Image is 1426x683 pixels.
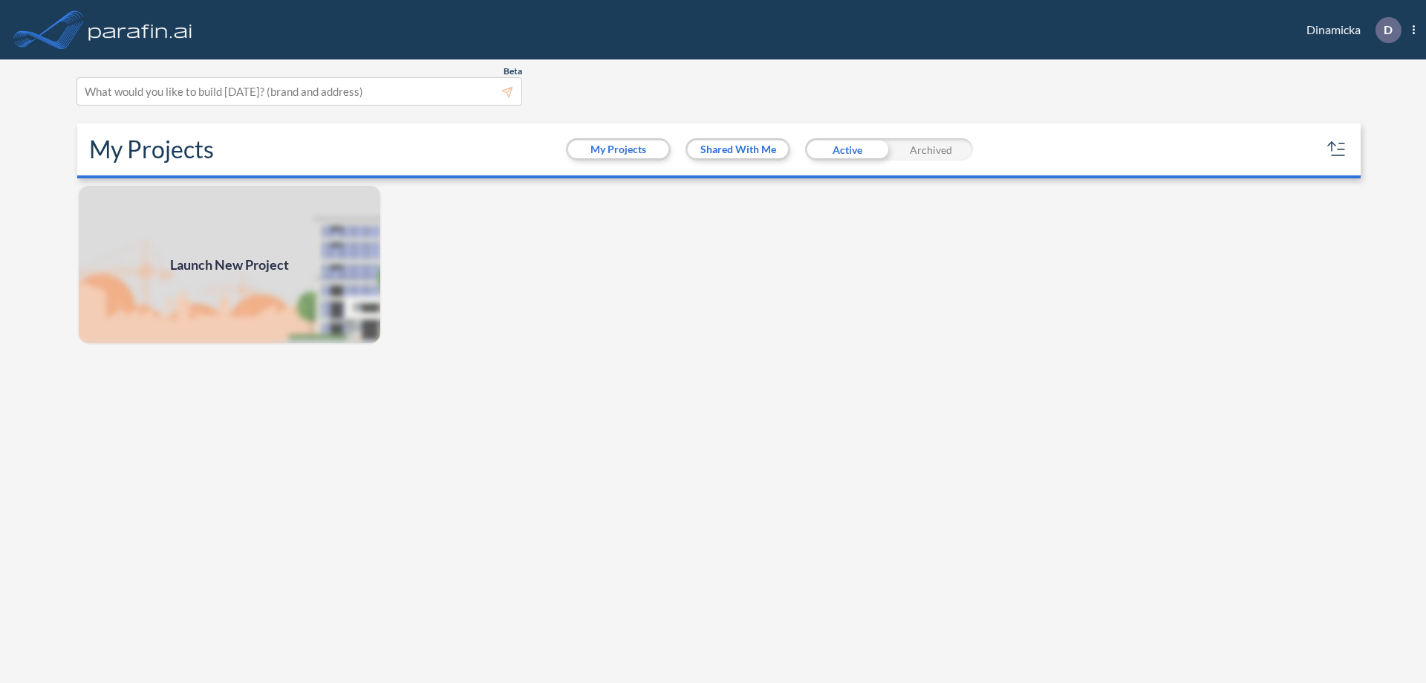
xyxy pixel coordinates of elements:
[77,184,382,345] img: add
[170,255,289,275] span: Launch New Project
[688,140,788,158] button: Shared With Me
[504,65,522,77] span: Beta
[1384,23,1393,36] p: D
[89,135,214,164] h2: My Projects
[889,138,973,161] div: Archived
[1325,137,1349,161] button: sort
[77,184,382,345] a: Launch New Project
[85,15,195,45] img: logo
[1284,17,1415,43] div: Dinamicka
[805,138,889,161] div: Active
[568,140,668,158] button: My Projects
